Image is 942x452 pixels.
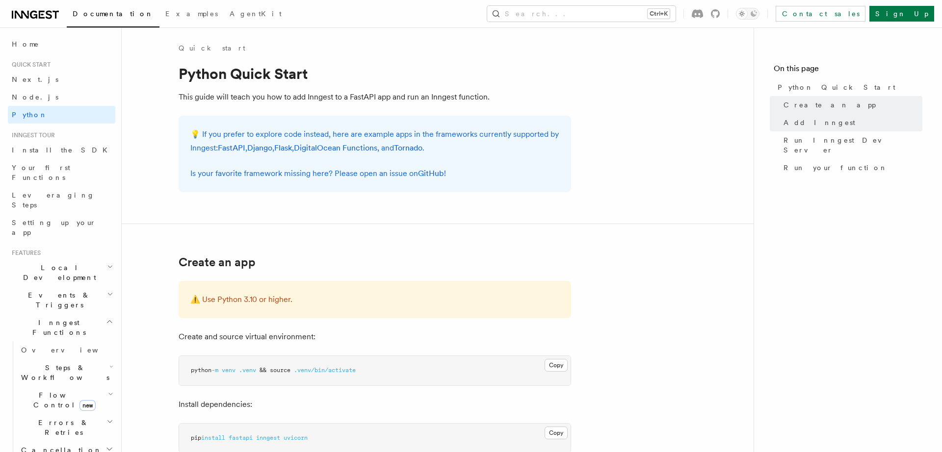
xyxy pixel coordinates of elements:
[8,290,107,310] span: Events & Triggers
[190,127,559,155] p: 💡 If you prefer to explore code instead, here are example apps in the frameworks currently suppor...
[165,10,218,18] span: Examples
[229,434,253,441] span: fastapi
[8,106,115,124] a: Python
[17,386,115,414] button: Flow Controlnew
[8,263,107,282] span: Local Development
[17,341,115,359] a: Overview
[73,10,154,18] span: Documentation
[8,286,115,314] button: Events & Triggers
[8,314,115,341] button: Inngest Functions
[784,163,888,173] span: Run your function
[784,118,855,127] span: Add Inngest
[8,61,51,69] span: Quick start
[191,367,211,374] span: python
[487,6,676,22] button: Search...Ctrl+K
[780,96,922,114] a: Create an app
[239,367,256,374] span: .venv
[260,367,266,374] span: &&
[179,255,256,269] a: Create an app
[12,146,113,154] span: Install the SDK
[8,141,115,159] a: Install the SDK
[545,359,568,372] button: Copy
[776,6,865,22] a: Contact sales
[284,434,308,441] span: uvicorn
[418,169,444,178] a: GitHub
[67,3,159,27] a: Documentation
[274,143,292,152] a: Flask
[784,100,876,110] span: Create an app
[12,75,58,83] span: Next.js
[256,434,280,441] span: inngest
[8,35,115,53] a: Home
[179,65,571,82] h1: Python Quick Start
[545,427,568,439] button: Copy
[8,71,115,88] a: Next.js
[12,219,96,236] span: Setting up your app
[869,6,934,22] a: Sign Up
[780,131,922,159] a: Run Inngest Dev Server
[224,3,288,26] a: AgentKit
[778,82,895,92] span: Python Quick Start
[211,367,218,374] span: -m
[230,10,282,18] span: AgentKit
[8,159,115,186] a: Your first Functions
[17,418,106,437] span: Errors & Retries
[79,400,96,411] span: new
[17,363,109,382] span: Steps & Workflows
[8,186,115,214] a: Leveraging Steps
[294,143,377,152] a: DigitalOcean Functions
[17,414,115,441] button: Errors & Retries
[190,293,559,306] p: ⚠️ Use Python 3.10 or higher.
[190,167,559,180] p: Is your favorite framework missing here? Please open an issue on !
[394,143,422,152] a: Tornado
[191,434,201,441] span: pip
[218,143,245,152] a: FastAPI
[12,111,48,119] span: Python
[179,398,571,411] p: Install dependencies:
[201,434,225,441] span: install
[8,259,115,286] button: Local Development
[17,359,115,386] button: Steps & Workflows
[780,114,922,131] a: Add Inngest
[294,367,356,374] span: .venv/bin/activate
[12,39,39,49] span: Home
[774,63,922,78] h4: On this page
[17,390,108,410] span: Flow Control
[736,8,759,20] button: Toggle dark mode
[8,214,115,241] a: Setting up your app
[159,3,224,26] a: Examples
[247,143,272,152] a: Django
[8,249,41,257] span: Features
[784,135,922,155] span: Run Inngest Dev Server
[179,43,245,53] a: Quick start
[179,90,571,104] p: This guide will teach you how to add Inngest to a FastAPI app and run an Inngest function.
[780,159,922,176] a: Run your function
[648,9,670,19] kbd: Ctrl+K
[179,330,571,344] p: Create and source virtual environment:
[8,131,55,139] span: Inngest tour
[222,367,235,374] span: venv
[270,367,290,374] span: source
[12,93,58,101] span: Node.js
[21,346,122,354] span: Overview
[8,318,106,337] span: Inngest Functions
[8,88,115,106] a: Node.js
[12,164,70,181] span: Your first Functions
[12,191,95,209] span: Leveraging Steps
[774,78,922,96] a: Python Quick Start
